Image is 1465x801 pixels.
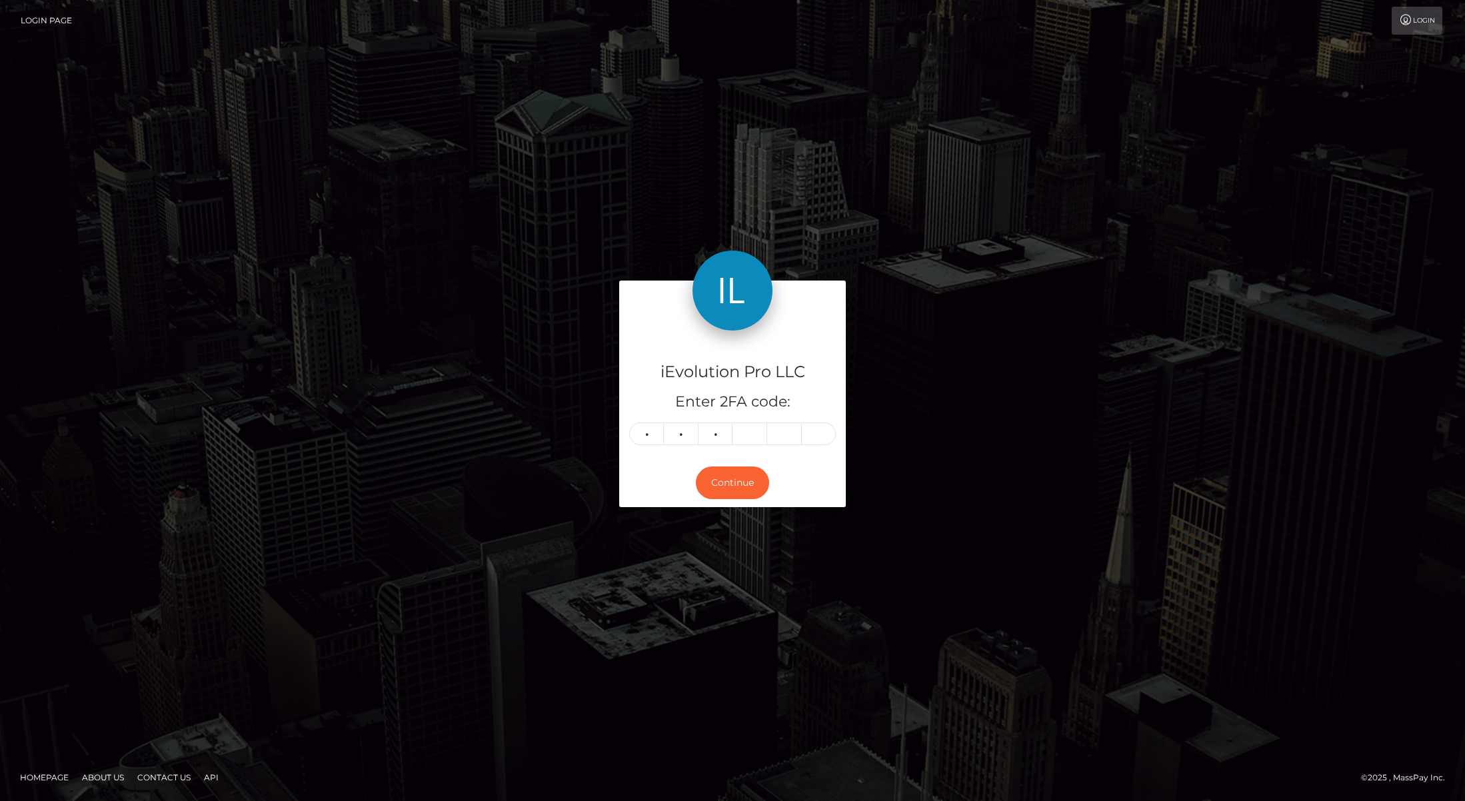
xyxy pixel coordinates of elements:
a: Homepage [15,767,74,788]
div: © 2025 , MassPay Inc. [1361,770,1455,785]
a: API [199,767,224,788]
img: iEvolution Pro LLC [693,251,772,331]
a: Login [1392,7,1442,35]
h5: Enter 2FA code: [629,392,836,412]
button: Continue [696,466,769,499]
h4: iEvolution Pro LLC [629,361,836,384]
a: Login Page [21,7,72,35]
a: About Us [77,767,129,788]
a: Contact Us [132,767,196,788]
